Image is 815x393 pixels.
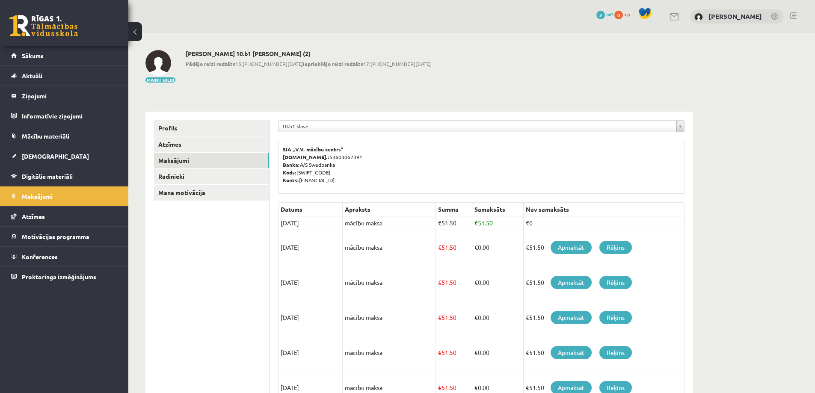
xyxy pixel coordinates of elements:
[524,300,685,335] td: €51.50
[279,300,343,335] td: [DATE]
[279,230,343,265] td: [DATE]
[22,233,89,240] span: Motivācijas programma
[303,60,363,67] b: Iepriekšējo reizi redzēts
[472,265,524,300] td: 0.00
[474,349,478,356] span: €
[11,106,118,126] a: Informatīvie ziņojumi
[343,216,436,230] td: mācību maksa
[599,241,632,254] a: Rēķins
[186,50,431,57] h2: [PERSON_NAME] 10.b1 [PERSON_NAME] (2)
[283,145,680,184] p: 53603062391 A/S Swedbanka [SWIFT_CODE] [FINANCIAL_ID]
[708,12,762,21] a: [PERSON_NAME]
[472,203,524,216] th: Samaksāts
[624,11,630,18] span: xp
[11,46,118,65] a: Sākums
[551,276,592,289] a: Apmaksāt
[22,132,69,140] span: Mācību materiāli
[472,216,524,230] td: 51.50
[614,11,623,19] span: 0
[22,273,96,281] span: Proktoringa izmēģinājums
[154,185,269,201] a: Mana motivācija
[599,276,632,289] a: Rēķins
[154,168,269,184] a: Radinieki
[436,335,472,370] td: 51.50
[22,253,58,260] span: Konferences
[474,219,478,227] span: €
[614,11,634,18] a: 0 xp
[596,11,613,18] a: 2 mP
[343,335,436,370] td: mācību maksa
[436,300,472,335] td: 51.50
[279,265,343,300] td: [DATE]
[551,241,592,254] a: Apmaksāt
[11,227,118,246] a: Motivācijas programma
[22,72,42,80] span: Aktuāli
[283,154,329,160] b: [DOMAIN_NAME].:
[472,300,524,335] td: 0.00
[186,60,431,68] span: 15:[PHONE_NUMBER][DATE] 17:[PHONE_NUMBER][DATE]
[438,349,442,356] span: €
[154,153,269,168] a: Maksājumi
[474,278,478,286] span: €
[11,267,118,287] a: Proktoringa izmēģinājums
[11,166,118,186] a: Digitālie materiāli
[472,230,524,265] td: 0.00
[551,346,592,359] a: Apmaksāt
[438,384,442,391] span: €
[551,311,592,324] a: Apmaksāt
[279,203,343,216] th: Datums
[279,121,684,132] a: 10.b1 klase
[343,203,436,216] th: Apraksts
[436,203,472,216] th: Summa
[22,152,89,160] span: [DEMOGRAPHIC_DATA]
[279,216,343,230] td: [DATE]
[438,219,442,227] span: €
[474,313,478,321] span: €
[474,384,478,391] span: €
[11,66,118,86] a: Aktuāli
[343,230,436,265] td: mācību maksa
[524,265,685,300] td: €51.50
[145,50,171,76] img: Frančesko Pio Bevilakva
[283,161,300,168] b: Banka:
[438,243,442,251] span: €
[599,311,632,324] a: Rēķins
[283,146,344,153] b: SIA „V.V. mācību centrs”
[9,15,78,36] a: Rīgas 1. Tālmācības vidusskola
[11,247,118,266] a: Konferences
[438,278,442,286] span: €
[11,186,118,206] a: Maksājumi
[436,216,472,230] td: 51.50
[606,11,613,18] span: mP
[145,77,175,83] button: Mainīt bildi
[436,265,472,300] td: 51.50
[11,207,118,226] a: Atzīmes
[472,335,524,370] td: 0.00
[524,230,685,265] td: €51.50
[282,121,673,132] span: 10.b1 klase
[283,177,299,183] b: Konts:
[283,169,296,176] b: Kods:
[22,172,73,180] span: Digitālie materiāli
[524,203,685,216] th: Nav samaksāts
[343,265,436,300] td: mācību maksa
[524,335,685,370] td: €51.50
[11,86,118,106] a: Ziņojumi
[22,52,44,59] span: Sākums
[22,186,118,206] legend: Maksājumi
[11,126,118,146] a: Mācību materiāli
[22,213,45,220] span: Atzīmes
[436,230,472,265] td: 51.50
[474,243,478,251] span: €
[11,146,118,166] a: [DEMOGRAPHIC_DATA]
[596,11,605,19] span: 2
[599,346,632,359] a: Rēķins
[154,120,269,136] a: Profils
[154,136,269,152] a: Atzīmes
[438,313,442,321] span: €
[186,60,235,67] b: Pēdējo reizi redzēts
[22,86,118,106] legend: Ziņojumi
[524,216,685,230] td: €0
[343,300,436,335] td: mācību maksa
[694,13,703,21] img: Frančesko Pio Bevilakva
